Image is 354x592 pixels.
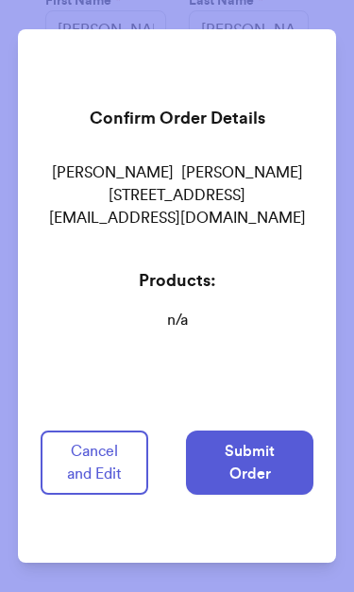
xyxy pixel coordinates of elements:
div: Products: [41,267,314,294]
div: Confirm Order Details [41,90,314,146]
span: n/a [41,309,314,331]
p: [EMAIL_ADDRESS][DOMAIN_NAME] [41,207,314,229]
span: [PERSON_NAME] [181,161,303,184]
span: [PERSON_NAME] [52,161,174,184]
button: Submit Order [186,431,313,495]
button: Cancel and Edit [41,431,148,495]
p: [STREET_ADDRESS] [41,184,314,207]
